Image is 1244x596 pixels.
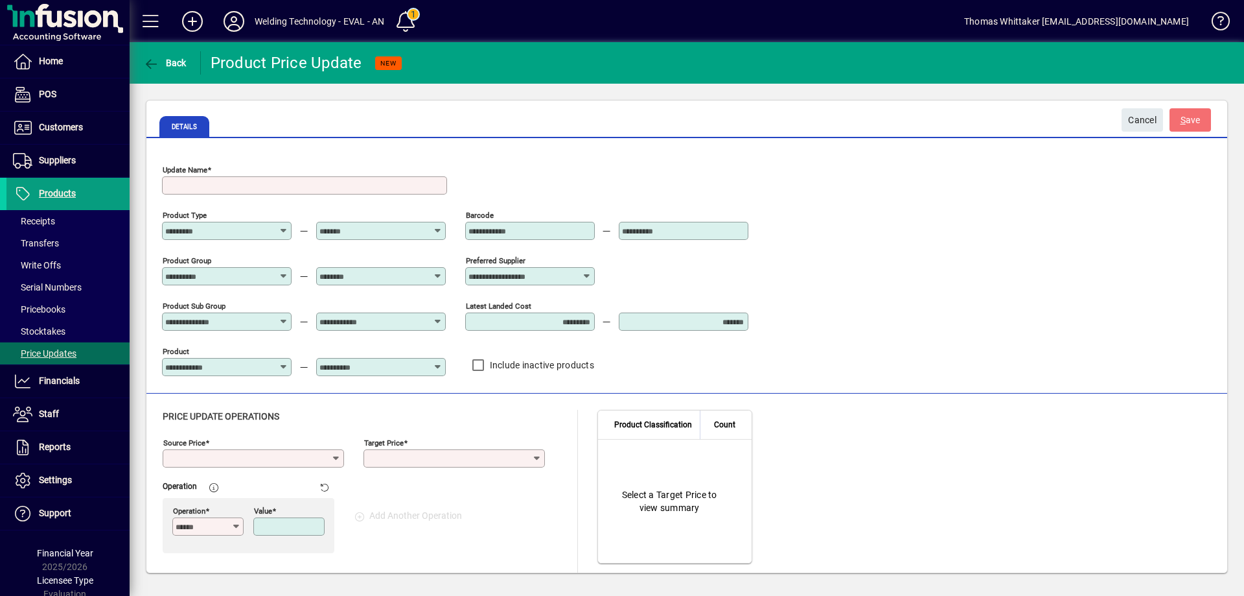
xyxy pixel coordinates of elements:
[614,418,692,432] span: Product Classification
[163,211,207,220] mat-label: Product Type
[6,320,130,342] a: Stocktakes
[39,188,76,198] span: Products
[159,116,209,137] span: Details
[369,509,462,527] mat-label: Add Another Operation
[13,238,59,248] span: Transfers
[614,488,724,514] div: Select a Target Price to view summary
[13,326,65,337] span: Stocktakes
[37,548,93,558] span: Financial Year
[1202,3,1228,45] a: Knowledge Base
[37,575,93,586] span: Licensee Type
[1181,115,1186,125] span: S
[39,155,76,165] span: Suppliers
[39,89,56,99] span: POS
[6,276,130,298] a: Serial Numbers
[1122,108,1163,132] button: Cancel
[1128,110,1157,131] span: Cancel
[163,411,279,422] span: Price Update Operations
[6,145,130,177] a: Suppliers
[163,438,205,447] mat-label: Source Price
[1181,110,1201,131] span: ave
[6,232,130,254] a: Transfers
[13,348,76,359] span: Price Updates
[173,507,205,516] mat-label: Operation
[213,10,255,33] button: Profile
[714,418,735,432] span: Count
[6,342,130,364] a: Price Updates
[254,507,272,516] mat-label: Value
[255,11,384,32] div: Welding Technology - EVAL - AN
[6,45,130,78] a: Home
[39,375,80,386] span: Financials
[364,438,404,447] mat-label: Target Price
[6,298,130,320] a: Pricebooks
[172,10,213,33] button: Add
[211,53,362,73] div: Product Price Update
[39,409,59,419] span: Staff
[39,475,72,485] span: Settings
[208,482,224,497] mat-icon: Formula supports two operations of % and $
[163,302,225,311] mat-label: Product Sub group
[39,442,71,452] span: Reports
[6,78,130,111] a: POS
[6,431,130,464] a: Reports
[466,256,525,265] mat-label: Preferred Supplier
[130,51,201,75] app-page-header-button: Back
[6,254,130,276] a: Write Offs
[163,256,211,265] mat-label: Product Group
[143,58,187,68] span: Back
[13,282,82,292] span: Serial Numbers
[39,508,71,518] span: Support
[964,11,1189,32] div: Thomas Whittaker [EMAIL_ADDRESS][DOMAIN_NAME]
[6,464,130,497] a: Settings
[6,398,130,431] a: Staff
[163,347,189,356] mat-label: Product
[380,59,397,67] span: NEW
[163,481,197,492] mat-label: Operation
[13,216,55,226] span: Receipts
[1169,108,1211,132] button: Save
[13,260,61,270] span: Write Offs
[466,302,531,311] mat-label: Latest Landed Cost
[6,112,130,144] a: Customers
[6,210,130,232] a: Receipts
[39,56,63,66] span: Home
[140,51,190,75] button: Back
[6,365,130,398] a: Financials
[6,497,130,530] a: Support
[13,304,65,315] span: Pricebooks
[39,122,83,132] span: Customers
[466,211,494,220] mat-label: Barcode
[487,359,594,372] label: Include inactive products
[163,165,207,174] mat-label: Update Name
